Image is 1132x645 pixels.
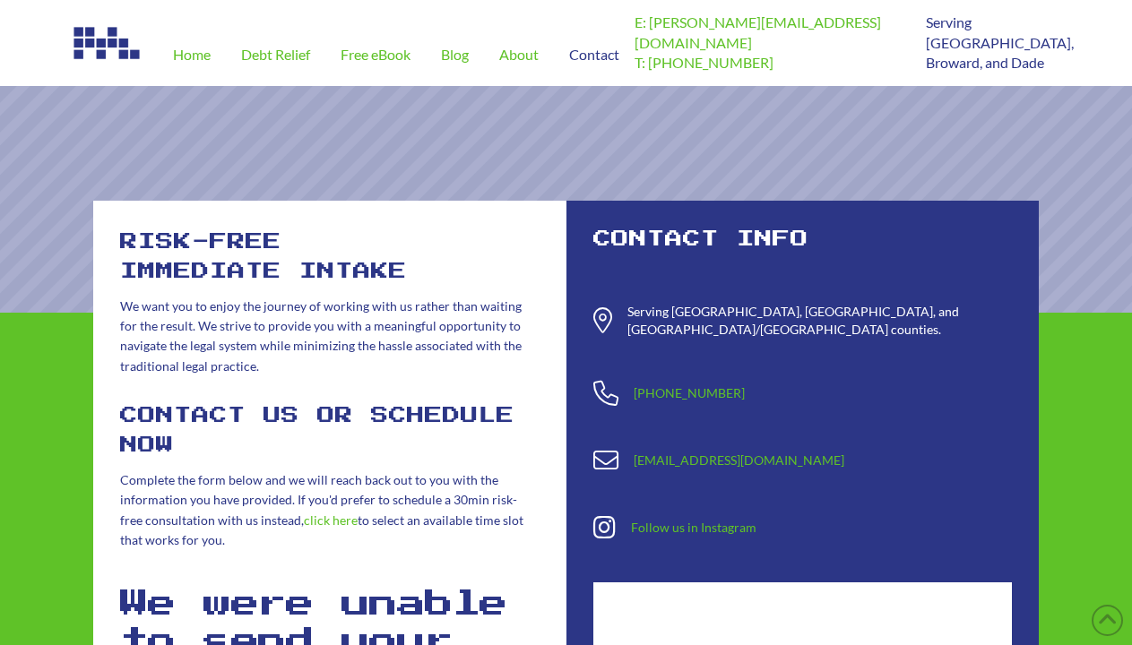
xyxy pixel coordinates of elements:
div: Serving [GEOGRAPHIC_DATA], [GEOGRAPHIC_DATA], and [GEOGRAPHIC_DATA]/[GEOGRAPHIC_DATA] counties. [627,303,1012,338]
span: We want you to enjoy the journey of working with us rather than waiting for the result. We strive... [120,298,522,374]
a: Contact [554,23,635,86]
a: Free eBook [325,23,426,86]
a: Blog [426,23,484,86]
a: T: [PHONE_NUMBER] [635,54,773,71]
span: Blog [441,47,469,62]
a: Follow us in Instagram [631,520,756,535]
p: Serving [GEOGRAPHIC_DATA], Broward, and Dade [926,13,1060,73]
span: Debt Relief [241,47,310,62]
h2: Contact Us or Schedule Now [120,401,540,461]
span: Contact [569,47,619,62]
a: Home [158,23,226,86]
a: E: [PERSON_NAME][EMAIL_ADDRESS][DOMAIN_NAME] [635,13,881,50]
a: About [484,23,554,86]
h2: risk-free immediate intake [120,228,540,288]
span: Free eBook [341,47,410,62]
a: [PHONE_NUMBER] [634,385,745,400]
a: click here [304,512,358,528]
a: Back to Top [1092,605,1123,636]
span: Home [173,47,211,62]
a: [EMAIL_ADDRESS][DOMAIN_NAME] [634,452,844,468]
span: About [499,47,539,62]
img: Image [72,23,143,63]
h2: Contact Info [593,228,1013,252]
a: Debt Relief [226,23,325,86]
p: Complete the form below and we will reach back out to you with the information you have provided.... [120,470,540,551]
